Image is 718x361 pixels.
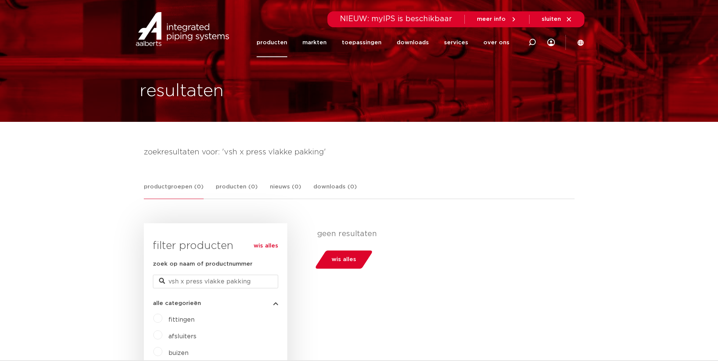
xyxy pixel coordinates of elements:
p: geen resultaten [317,229,569,238]
a: fittingen [168,317,195,323]
a: over ons [483,28,509,57]
input: zoeken [153,275,278,288]
a: meer info [477,16,517,23]
span: wis alles [332,254,356,266]
a: producten (0) [216,182,258,199]
span: meer info [477,16,506,22]
a: services [444,28,468,57]
h4: zoekresultaten voor: 'vsh x press vlakke pakking' [144,146,575,158]
h3: filter producten [153,238,278,254]
a: downloads (0) [313,182,357,199]
a: nieuws (0) [270,182,301,199]
a: producten [257,28,287,57]
span: alle categorieën [153,300,201,306]
a: buizen [168,350,188,356]
a: sluiten [542,16,572,23]
a: productgroepen (0) [144,182,204,199]
a: afsluiters [168,333,196,339]
label: zoek op naam of productnummer [153,260,252,269]
span: sluiten [542,16,561,22]
nav: Menu [257,28,509,57]
h1: resultaten [140,79,224,103]
a: markten [302,28,327,57]
a: toepassingen [342,28,382,57]
a: downloads [397,28,429,57]
a: wis alles [254,241,278,251]
button: alle categorieën [153,300,278,306]
span: NIEUW: myIPS is beschikbaar [340,15,452,23]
